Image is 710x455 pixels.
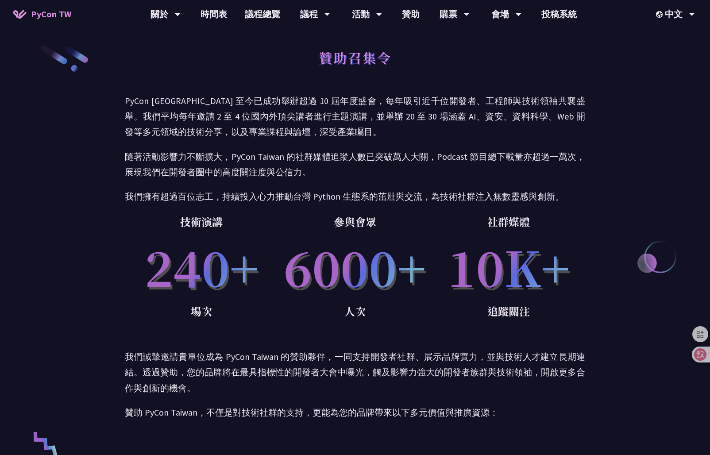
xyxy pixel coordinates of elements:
p: 追蹤關注 [432,302,585,320]
p: 贊助 PyCon Taiwan，不僅是對技術社群的支持，更能為您的品牌帶來以下多元價值與推廣資源： [125,405,585,420]
p: 場次 [125,302,278,320]
p: 10K+ [432,231,585,302]
p: 人次 [278,302,432,320]
p: 我們誠摯邀請貴單位成為 PyCon Taiwan 的贊助夥伴，一同支持開發者社群、展示品牌實力，並與技術人才建立長期連結。透過贊助，您的品牌將在最具指標性的開發者大會中曝光，觸及影響力強大的開發... [125,349,585,396]
a: PyCon TW [4,3,80,25]
h1: 贊助召集令 [319,44,392,71]
p: 240+ [125,231,278,302]
img: Locale Icon [656,11,665,18]
p: 我們擁有超過百位志工，持續投入心力推動台灣 Python 生態系的茁壯與交流，為技術社群注入無數靈感與創新。 [125,189,585,204]
p: 社群媒體 [432,213,585,231]
p: PyCon [GEOGRAPHIC_DATA] 至今已成功舉辦超過 10 屆年度盛會，每年吸引近千位開發者、工程師與技術領袖共襄盛舉。我們平均每年邀請 2 至 4 位國內外頂尖講者進行主題演講，... [125,93,585,140]
p: 參與會眾 [278,213,432,231]
p: 6000+ [278,231,432,302]
img: Home icon of PyCon TW 2025 [13,10,27,19]
p: 隨著活動影響力不斷擴大，PyCon Taiwan 的社群媒體追蹤人數已突破萬人大關，Podcast 節目總下載量亦超過一萬次，展現我們在開發者圈中的高度關注度與公信力。 [125,149,585,180]
span: PyCon TW [31,8,71,21]
p: 技術演講 [125,213,278,231]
